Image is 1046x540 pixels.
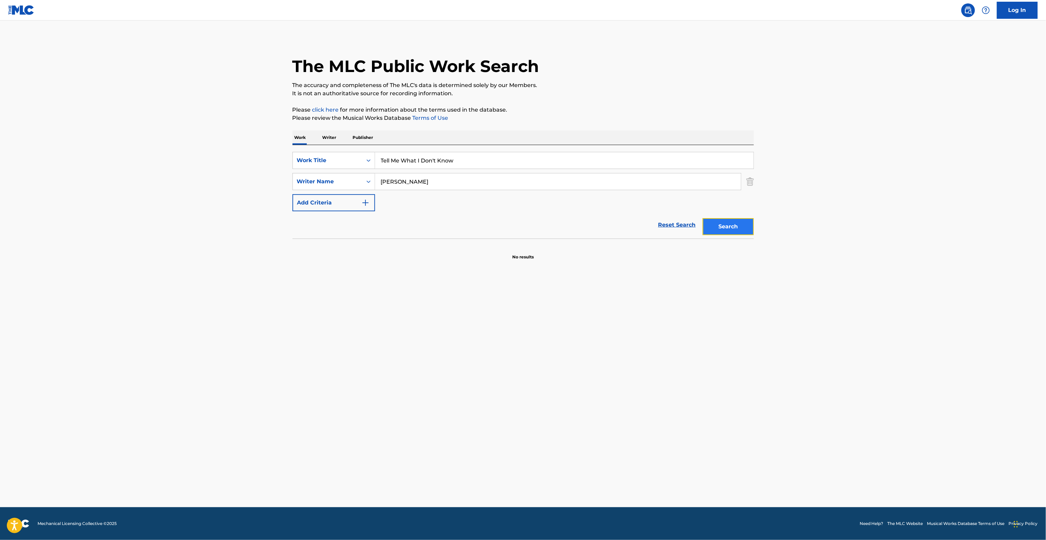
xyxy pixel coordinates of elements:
[927,521,1005,527] a: Musical Works Database Terms of Use
[292,114,754,122] p: Please review the Musical Works Database
[292,81,754,89] p: The accuracy and completeness of The MLC's data is determined solely by our Members.
[411,115,448,121] a: Terms of Use
[1012,507,1046,540] iframe: Chat Widget
[961,3,975,17] a: Public Search
[964,6,972,14] img: search
[997,2,1038,19] a: Log In
[1009,521,1038,527] a: Privacy Policy
[655,217,699,232] a: Reset Search
[860,521,884,527] a: Need Help?
[888,521,923,527] a: The MLC Website
[512,246,534,260] p: No results
[292,106,754,114] p: Please for more information about the terms used in the database.
[8,520,29,528] img: logo
[351,130,375,145] p: Publisher
[297,156,358,165] div: Work Title
[292,130,308,145] p: Work
[1014,514,1018,535] div: Drag
[703,218,754,235] button: Search
[38,521,117,527] span: Mechanical Licensing Collective © 2025
[292,152,754,239] form: Search Form
[292,89,754,98] p: It is not an authoritative source for recording information.
[982,6,990,14] img: help
[8,5,34,15] img: MLC Logo
[292,194,375,211] button: Add Criteria
[979,3,993,17] div: Help
[361,199,370,207] img: 9d2ae6d4665cec9f34b9.svg
[292,56,539,76] h1: The MLC Public Work Search
[746,173,754,190] img: Delete Criterion
[312,106,339,113] a: click here
[297,177,358,186] div: Writer Name
[320,130,339,145] p: Writer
